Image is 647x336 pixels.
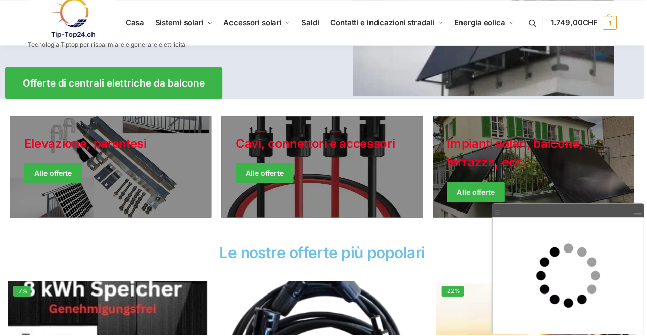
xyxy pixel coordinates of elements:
[28,40,187,48] font: Tecnologia Tiptop per risparmiare e generare elettricità
[553,8,619,38] a: 1.749,00CHF 1
[497,211,502,218] font: ☰
[611,19,613,27] font: 1
[10,117,212,218] a: Stile festivo
[5,67,223,99] a: Offerte di centrali elettriche da balcone
[497,207,502,218] a: ☰
[456,18,507,27] font: Energia eolica
[435,117,637,218] a: Giacche invernali
[23,77,206,89] font: Offerte di centrali elettriche da balcone
[220,244,427,263] font: Le nostre offerte più popolari
[585,18,600,27] font: CHF
[635,207,644,216] a: Riduci a icona/Ripristina
[495,218,646,335] iframe: Aiuto in tempo reale
[332,18,436,27] font: Contatti e indicazioni stradali
[224,18,283,27] font: Accessori solari
[303,18,321,27] font: Saldi
[156,18,205,27] font: Sistemi solari
[222,117,425,218] a: Stile festivo
[553,18,585,27] font: 1.749,00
